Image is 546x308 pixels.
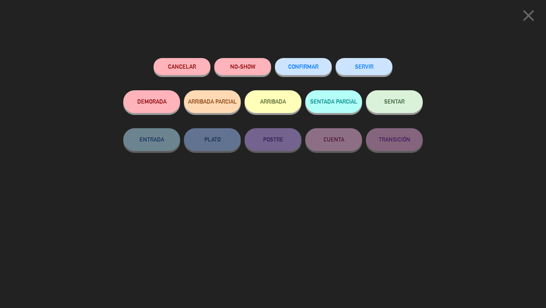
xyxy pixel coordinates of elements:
[154,58,210,75] button: Cancelar
[305,90,362,113] button: SENTADA PARCIAL
[214,58,271,75] button: NO-SHOW
[336,58,392,75] button: SERVIR
[366,128,423,151] button: TRANSICIÓN
[517,6,540,28] button: close
[123,90,180,113] button: DEMORADA
[384,98,405,105] span: SENTAR
[366,90,423,113] button: SENTAR
[275,58,332,75] button: CONFIRMAR
[519,6,538,25] i: close
[184,128,241,151] button: PLATO
[184,90,241,113] button: ARRIBADA PARCIAL
[123,128,180,151] button: ENTRADA
[245,90,301,113] button: ARRIBADA
[288,63,318,70] span: CONFIRMAR
[188,98,237,105] span: ARRIBADA PARCIAL
[305,128,362,151] button: CUENTA
[245,128,301,151] button: POSTRE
